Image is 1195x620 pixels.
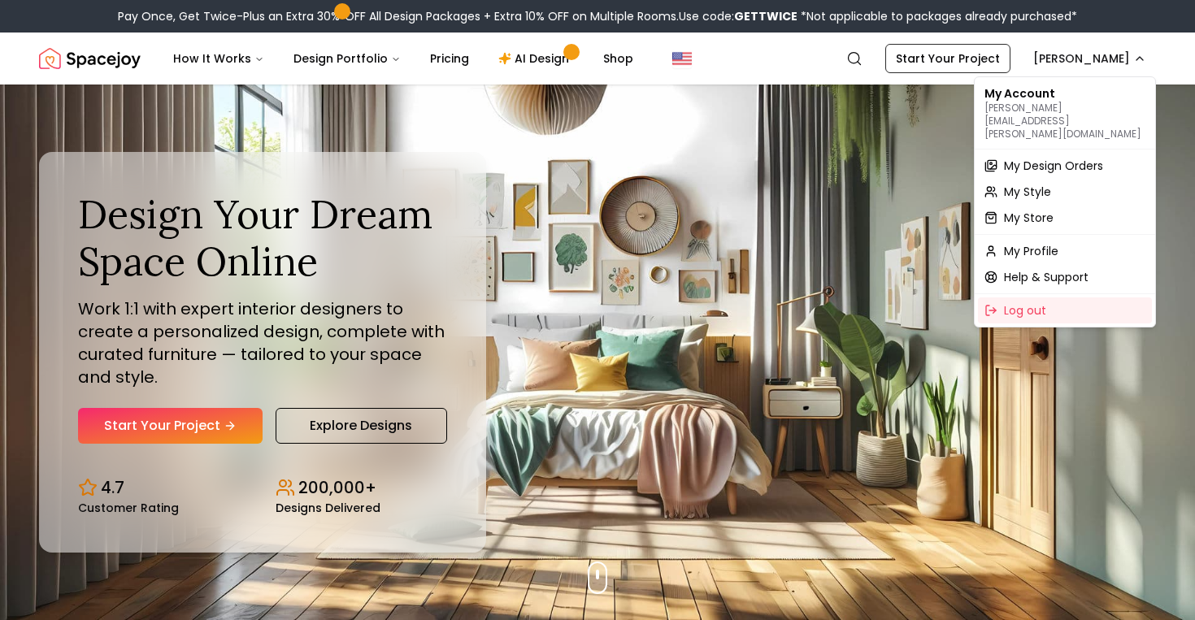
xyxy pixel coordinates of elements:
[978,238,1152,264] a: My Profile
[1004,302,1046,319] span: Log out
[978,205,1152,231] a: My Store
[978,264,1152,290] a: Help & Support
[1004,269,1089,285] span: Help & Support
[1004,184,1051,200] span: My Style
[1004,243,1058,259] span: My Profile
[978,179,1152,205] a: My Style
[978,80,1152,145] div: My Account
[974,76,1156,327] div: [PERSON_NAME]
[984,102,1145,141] p: [PERSON_NAME][EMAIL_ADDRESS][PERSON_NAME][DOMAIN_NAME]
[978,153,1152,179] a: My Design Orders
[1004,210,1054,226] span: My Store
[1004,158,1103,174] span: My Design Orders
